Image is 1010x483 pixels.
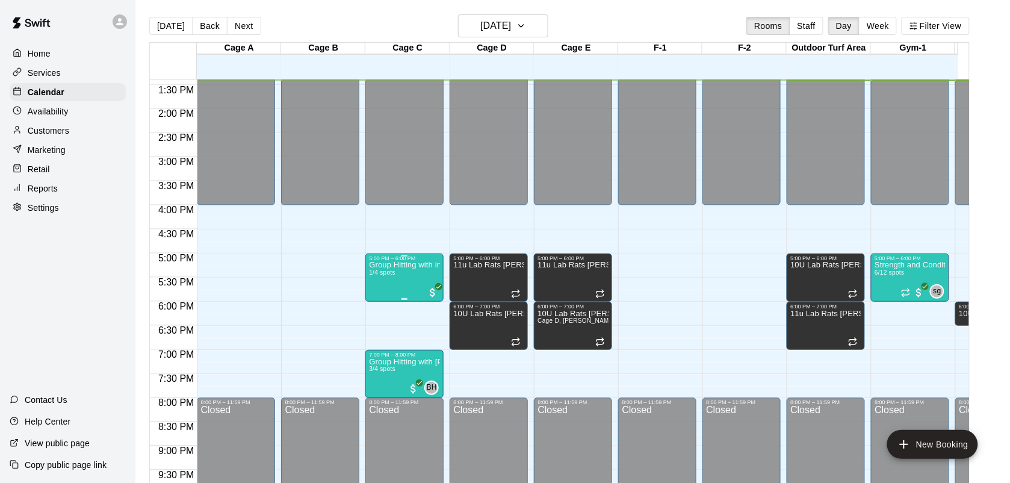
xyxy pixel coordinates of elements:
span: Recurring event [848,289,858,299]
a: Services [10,64,126,82]
span: 5:00 PM [155,254,197,264]
span: 7:30 PM [155,374,197,384]
span: Recurring event [511,337,521,347]
button: Day [828,17,860,35]
p: View public page [25,437,90,449]
div: Cage A [197,43,281,54]
div: 8:00 PM – 11:59 PM [875,400,946,406]
div: Cage B [281,43,365,54]
a: Settings [10,199,126,217]
span: 6:00 PM [155,302,197,312]
span: Recurring event [848,337,858,347]
span: 3:30 PM [155,181,197,192]
span: 6:30 PM [155,326,197,336]
span: All customers have paid [427,287,439,299]
div: 8:00 PM – 11:59 PM [706,400,777,406]
span: Recurring event [511,289,521,299]
div: 6:00 PM – 7:00 PM: 10U Lab Rats Beaudin [534,302,612,350]
div: 8:00 PM – 11:59 PM [790,400,861,406]
p: Services [28,67,61,79]
div: 6:00 PM – 7:00 PM: 11u Lab Rats Detwiler [787,302,865,350]
div: 5:00 PM – 6:00 PM [369,255,440,261]
span: 1/4 spots filled [369,269,395,276]
div: 8:00 PM – 11:59 PM [369,400,440,406]
p: Reports [28,182,58,195]
div: 7:00 PM – 8:00 PM [369,352,440,358]
div: 5:00 PM – 6:00 PM [538,255,609,261]
div: 7:00 PM – 8:00 PM: Group Hitting with Ben Homdus (7-14yrs old) [365,350,444,398]
div: 8:00 PM – 11:59 PM [453,400,524,406]
span: 2:00 PM [155,109,197,119]
span: 3/4 spots filled [369,366,395,372]
span: BH [427,382,437,394]
span: All customers have paid [407,383,420,395]
span: 6/12 spots filled [875,269,904,276]
div: 6:00 PM – 7:00 PM [453,304,524,310]
div: 6:00 PM – 7:00 PM [790,304,861,310]
div: F-2 [702,43,787,54]
div: 5:00 PM – 6:00 PM: 11u Lab Rats Detwiler [450,254,528,302]
a: Customers [10,122,126,140]
div: 5:00 PM – 6:00 PM [875,255,946,261]
div: Gym-1 [871,43,955,54]
div: steven gonzales [930,284,944,299]
p: Settings [28,202,59,214]
button: Back [192,17,228,35]
span: 2:30 PM [155,133,197,143]
span: 8:00 PM [155,398,197,408]
div: 6:00 PM – 7:00 PM: 10U Lab Rats Beaudin [450,302,528,350]
div: Cage E [534,43,618,54]
div: 8:00 PM – 11:59 PM [538,400,609,406]
button: Rooms [746,17,790,35]
span: 4:00 PM [155,205,197,216]
div: 8:00 PM – 11:59 PM [200,400,271,406]
span: Cage D, [PERSON_NAME] E [538,317,621,324]
a: Calendar [10,83,126,101]
div: Ben Homdus [424,381,439,395]
span: 7:00 PM [155,350,197,360]
a: Retail [10,160,126,178]
span: 9:00 PM [155,446,197,457]
p: Retail [28,163,50,175]
p: Customers [28,125,69,137]
a: Home [10,45,126,63]
div: Cage C [365,43,450,54]
a: Marketing [10,141,126,159]
p: Help Center [25,416,70,428]
span: All customers have paid [913,287,925,299]
span: Recurring event [595,289,605,299]
p: Copy public page link [25,459,107,471]
span: steven gonzales [935,284,944,299]
span: Recurring event [595,337,605,347]
span: Ben Homdus [429,381,439,395]
p: Calendar [28,86,64,98]
div: 6:00 PM – 7:00 PM [538,304,609,310]
a: Reports [10,179,126,198]
button: Staff [790,17,824,35]
div: 5:00 PM – 6:00 PM: 11u Lab Rats Detwiler [534,254,612,302]
span: 8:30 PM [155,422,197,432]
a: Availability [10,102,126,120]
span: 9:30 PM [155,470,197,481]
span: 3:00 PM [155,157,197,167]
p: Home [28,48,51,60]
div: 8:00 PM – 11:59 PM [285,400,356,406]
span: Recurring event [901,288,911,298]
div: 5:00 PM – 6:00 PM [453,255,524,261]
button: [DATE] [149,17,193,35]
h6: [DATE] [480,17,511,34]
div: 5:00 PM – 6:00 PM: Strength and Conditioning (7-12 Years Old) [871,254,949,302]
button: Week [859,17,897,35]
div: 5:00 PM – 6:00 PM: Group Hitting with instruction (7-16yrs old) [365,254,444,302]
p: Marketing [28,144,66,156]
button: add [887,430,978,459]
div: Cage D [450,43,534,54]
span: 4:30 PM [155,229,197,240]
button: Next [227,17,261,35]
